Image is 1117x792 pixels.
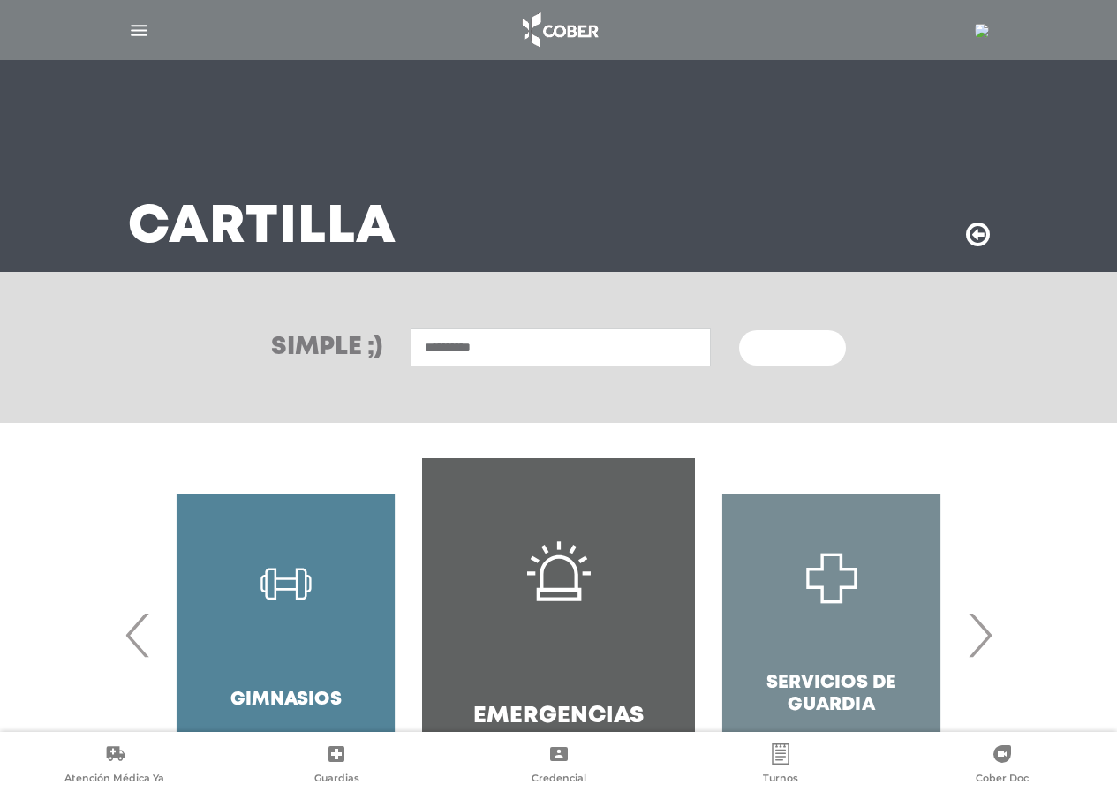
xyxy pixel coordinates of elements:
span: Atención Médica Ya [64,772,164,788]
span: Credencial [532,772,586,788]
a: Atención Médica Ya [4,743,225,788]
img: Cober_menu-lines-white.svg [128,19,150,41]
a: Turnos [669,743,891,788]
span: Next [962,587,997,683]
a: Guardias [225,743,447,788]
h4: Emergencias [473,703,644,730]
a: Cober Doc [892,743,1113,788]
span: Previous [121,587,155,683]
span: Cober Doc [976,772,1029,788]
span: Guardias [314,772,359,788]
h3: Simple ;) [271,336,382,360]
img: logo_cober_home-white.png [513,9,606,51]
button: Buscar [739,330,845,366]
span: Buscar [760,343,811,355]
h3: Cartilla [128,205,396,251]
img: 24613 [975,24,989,38]
a: Credencial [448,743,669,788]
span: Turnos [763,772,798,788]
